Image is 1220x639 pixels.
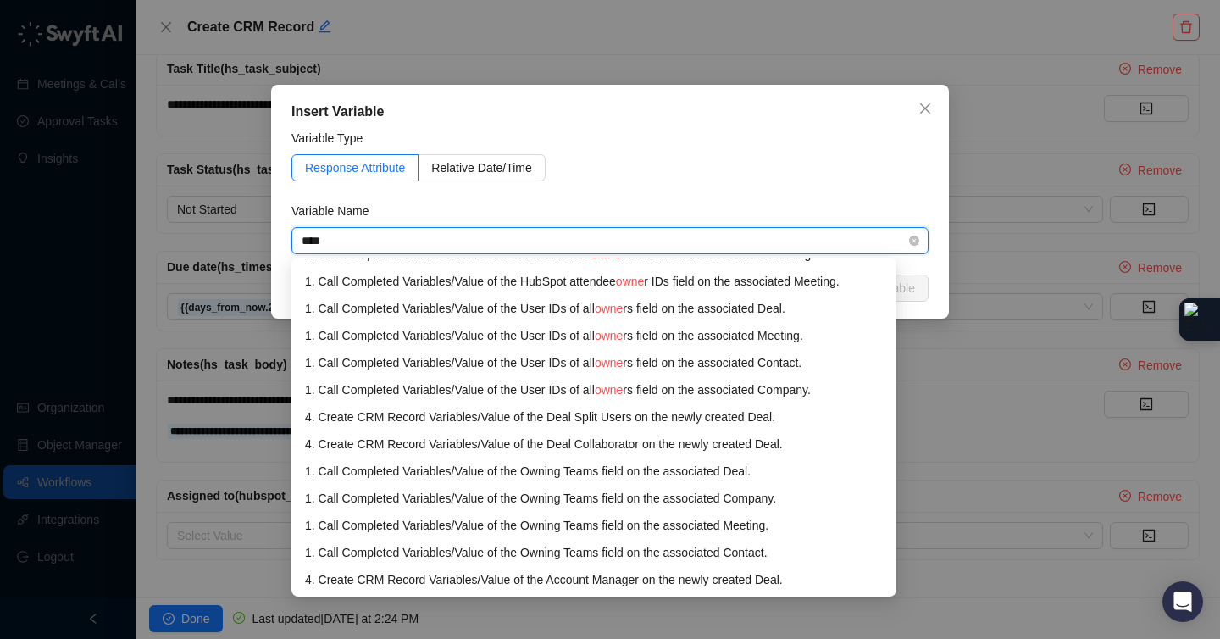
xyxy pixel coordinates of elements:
div: 4. Create CRM Record Variables / Value of the Deal Collaborator on the newly created Deal. [305,435,883,453]
div: Open Intercom Messenger [1162,581,1203,622]
img: Extension Icon [1184,303,1215,336]
span: owne [595,383,623,397]
label: Variable Name [291,202,380,220]
div: 4. Create CRM Record Variables / Value of the Account Manager on the newly created Deal. [305,570,883,589]
div: 1. Call Completed Variables / Value of the HubSpot attendee r IDs field on the associated Meeting. [305,272,883,291]
div: 1. Call Completed Variables / Value of the User IDs of all rs field on the associated Deal. [305,299,883,318]
div: 1. Call Completed Variables / Value of the Owning Teams field on the associated Contact. [305,543,883,562]
span: owne [595,356,623,370]
div: 1. Call Completed Variables / Value of the Owning Teams field on the associated Meeting. [305,516,883,535]
div: 1. Call Completed Variables / Value of the Owning Teams field on the associated Deal. [305,462,883,481]
button: Close [912,95,939,122]
div: 1. Call Completed Variables / Value of the User IDs of all rs field on the associated Contact. [305,353,883,372]
label: Variable Type [291,129,374,147]
span: owne [595,302,623,315]
span: close-circle [909,236,919,246]
div: Insert Variable [291,102,929,122]
span: owne [616,275,644,288]
span: owne [595,329,623,342]
span: Response Attribute [305,161,405,175]
div: 4. Create CRM Record Variables / Value of the Deal Split Users on the newly created Deal. [305,408,883,426]
div: 1. Call Completed Variables / Value of the User IDs of all rs field on the associated Meeting. [305,326,883,345]
div: 1. Call Completed Variables / Value of the User IDs of all rs field on the associated Company. [305,381,883,399]
span: close [918,102,932,115]
span: Relative Date/Time [431,161,532,175]
div: 1. Call Completed Variables / Value of the Owning Teams field on the associated Company. [305,489,883,508]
